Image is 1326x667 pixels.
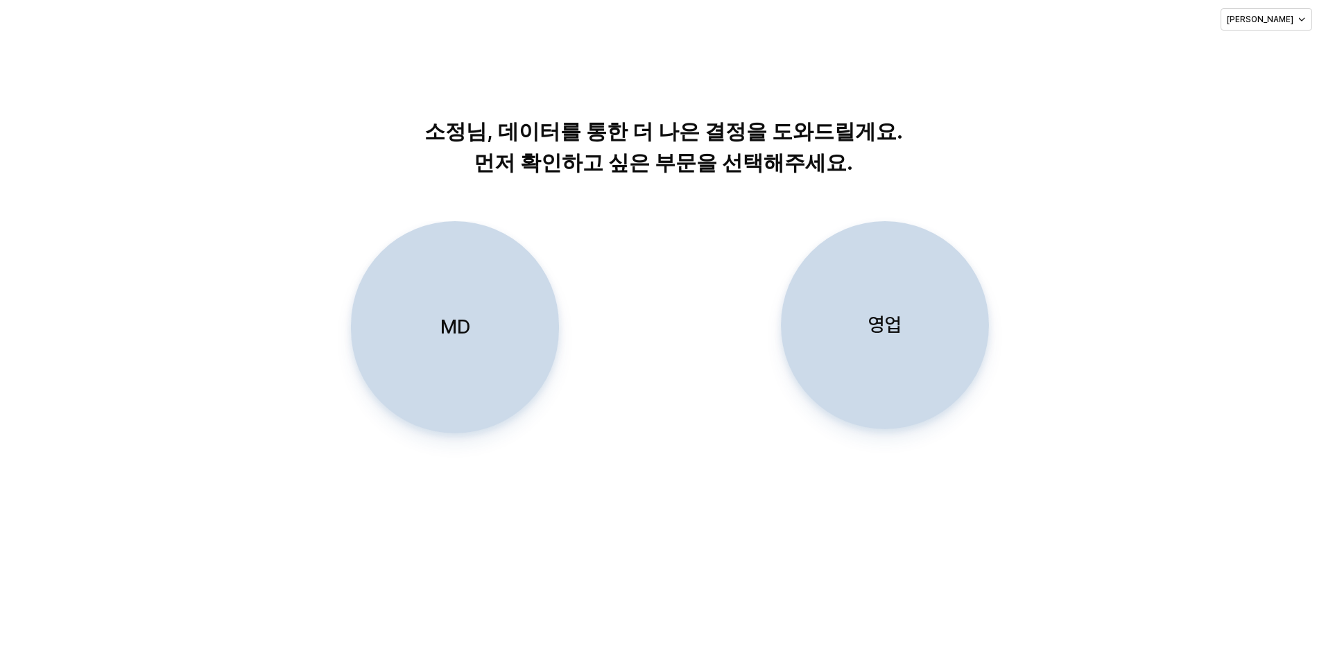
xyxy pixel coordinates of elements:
button: 영업 [781,221,989,429]
button: MD [351,221,559,433]
p: MD [440,314,470,340]
p: [PERSON_NAME] [1227,14,1293,25]
p: 소정님, 데이터를 통한 더 나은 결정을 도와드릴게요. 먼저 확인하고 싶은 부문을 선택해주세요. [309,116,1017,178]
button: [PERSON_NAME] [1221,8,1312,31]
p: 영업 [868,312,902,338]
